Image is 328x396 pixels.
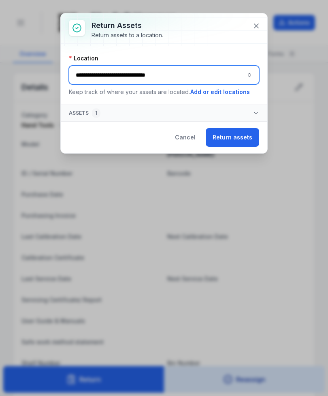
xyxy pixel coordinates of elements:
div: 1 [92,108,100,118]
button: Cancel [168,128,202,147]
label: Location [69,54,98,62]
button: Return assets [206,128,259,147]
p: Keep track of where your assets are located. [69,88,259,96]
span: Assets [69,108,100,118]
div: Return assets to a location. [92,31,163,39]
button: Add or edit locations [190,88,250,96]
h3: Return assets [92,20,163,31]
button: Assets1 [61,105,267,121]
